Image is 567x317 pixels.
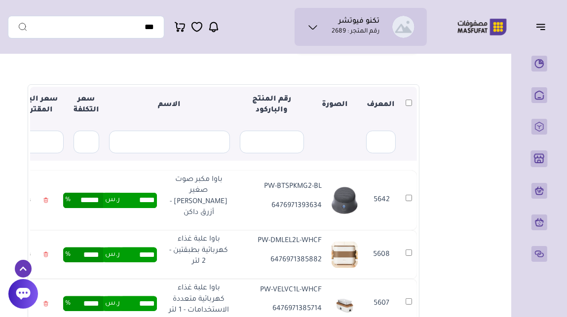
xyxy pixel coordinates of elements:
strong: المعرف [367,101,395,109]
img: تكنو فيوتشر [392,16,415,38]
span: ر.س [105,193,120,208]
p: 6476971393634 [241,201,322,211]
strong: سعر البيع المقترح [20,96,58,114]
img: Logo [451,17,514,36]
img: 2025-07-15-687675b7d85f7.png [332,187,358,214]
p: رقم المتجر : 2689 [332,27,379,37]
strong: الصورة [322,101,348,109]
p: PW-DMLEL2L-WHCF [241,236,322,247]
img: 20250714184915830714.png [332,291,358,317]
td: 5642 [363,171,401,231]
strong: رقم المنتج والباركود [253,96,292,114]
td: 5608 [363,230,401,279]
img: 20250714184918072298.png [332,242,358,268]
strong: الاسم [158,101,181,109]
p: باوا مكبر صوت صغير [PERSON_NAME] - أزرق داكن [167,175,231,219]
span: % [65,296,71,311]
p: 6476971385882 [241,255,322,266]
h1: تكنو فيوتشر [339,17,379,27]
strong: سعر التكلفة [74,96,99,114]
span: % [65,193,71,208]
p: 6476971385714 [241,304,322,315]
span: % [65,247,71,262]
p: باوا علبة غذاء كهربائية متعددة الاستخدامات - 1 لتر [167,283,231,316]
span: ر.س [105,247,120,262]
p: باوا علبة غذاء كهربائية بطبقتين - 2 لتر [167,234,231,267]
p: PW-VELVC1L-WHCF [241,285,322,296]
span: ر.س [105,296,120,311]
p: PW-BTSPKMG2-BL [241,181,322,192]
